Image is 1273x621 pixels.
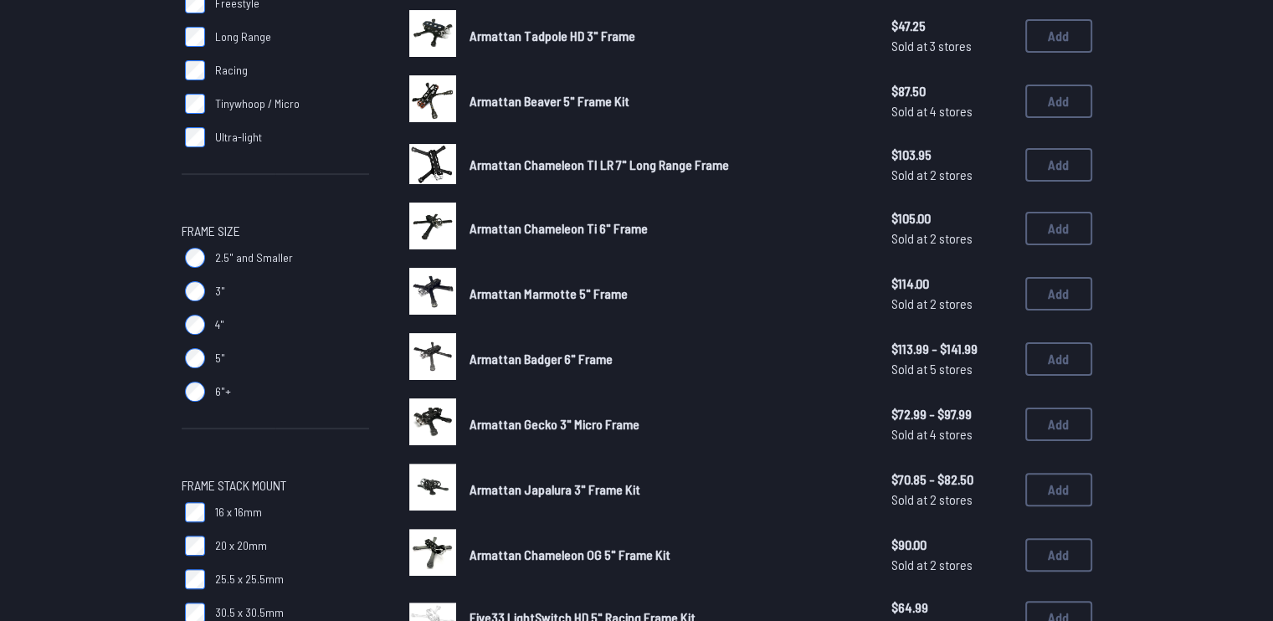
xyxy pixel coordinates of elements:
span: Armattan Chameleon OG 5" Frame Kit [470,547,670,562]
input: 16 x 16mm [185,502,205,522]
span: Ultra-light [215,129,262,146]
img: image [409,75,456,122]
span: $47.25 [891,16,1012,36]
span: Sold at 4 stores [891,101,1012,121]
img: image [409,333,456,380]
input: Tinywhoop / Micro [185,94,205,114]
span: $103.95 [891,145,1012,165]
span: 4" [215,316,224,333]
a: Armattan Badger 6" Frame [470,349,865,369]
img: image [409,10,456,57]
span: Sold at 2 stores [891,555,1012,575]
span: Armattan Marmotte 5" Frame [470,285,628,301]
span: Armattan Gecko 3" Micro Frame [470,416,639,432]
img: image [409,203,456,249]
span: $113.99 - $141.99 [891,339,1012,359]
a: image [409,398,456,450]
span: 2.5" and Smaller [215,249,293,266]
a: Armattan Chameleon TI LR 7" Long Range Frame [470,155,865,175]
span: Sold at 2 stores [891,490,1012,510]
button: Add [1025,277,1092,310]
span: $72.99 - $97.99 [891,404,1012,424]
span: 3" [215,283,225,300]
input: 20 x 20mm [185,536,205,556]
a: Armattan Beaver 5" Frame Kit [470,91,865,111]
span: Sold at 5 stores [891,359,1012,379]
span: Sold at 2 stores [891,228,1012,249]
span: Tinywhoop / Micro [215,95,300,112]
a: image [409,75,456,127]
span: $114.00 [891,274,1012,294]
span: 6"+ [215,383,231,400]
span: Armattan Chameleon TI LR 7" Long Range Frame [470,157,729,172]
img: image [409,398,456,445]
span: Frame Size [182,221,240,241]
a: image [409,268,456,320]
span: Armattan Beaver 5" Frame Kit [470,93,629,109]
img: image [409,464,456,511]
button: Add [1025,212,1092,245]
input: 4" [185,315,205,335]
input: 3" [185,281,205,301]
button: Add [1025,19,1092,53]
input: 6"+ [185,382,205,402]
input: 25.5 x 25.5mm [185,569,205,589]
a: Armattan Chameleon Ti 6" Frame [470,218,865,239]
input: Long Range [185,27,205,47]
img: image [409,268,456,315]
button: Add [1025,342,1092,376]
a: image [409,333,456,385]
span: Armattan Badger 6" Frame [470,351,613,367]
span: Armattan Chameleon Ti 6" Frame [470,220,648,236]
a: image [409,464,456,516]
span: 5" [215,350,225,367]
span: $105.00 [891,208,1012,228]
img: image [409,529,456,576]
button: Add [1025,408,1092,441]
span: 30.5 x 30.5mm [215,604,284,621]
a: Armattan Marmotte 5" Frame [470,284,865,304]
span: Frame Stack Mount [182,475,286,495]
a: image [409,203,456,254]
span: Armattan Tadpole HD 3" Frame [470,28,635,44]
span: $87.50 [891,81,1012,101]
span: 25.5 x 25.5mm [215,571,284,588]
span: 16 x 16mm [215,504,262,521]
span: Sold at 2 stores [891,294,1012,314]
a: image [409,141,456,189]
span: Sold at 4 stores [891,424,1012,444]
a: Armattan Japalura 3" Frame Kit [470,480,865,500]
span: Sold at 2 stores [891,165,1012,185]
button: Add [1025,538,1092,572]
button: Add [1025,85,1092,118]
span: Armattan Japalura 3" Frame Kit [470,481,640,497]
a: image [409,529,456,581]
a: image [409,10,456,62]
span: $64.99 [891,598,1012,618]
input: 2.5" and Smaller [185,248,205,268]
button: Add [1025,148,1092,182]
a: Armattan Chameleon OG 5" Frame Kit [470,545,865,565]
button: Add [1025,473,1092,506]
a: Armattan Gecko 3" Micro Frame [470,414,865,434]
span: Racing [215,62,248,79]
input: Ultra-light [185,127,205,147]
span: $70.85 - $82.50 [891,470,1012,490]
span: Sold at 3 stores [891,36,1012,56]
span: 20 x 20mm [215,537,267,554]
span: $90.00 [891,535,1012,555]
a: Armattan Tadpole HD 3" Frame [470,26,865,46]
input: Racing [185,60,205,80]
span: Long Range [215,28,271,45]
img: image [409,144,456,184]
input: 5" [185,348,205,368]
